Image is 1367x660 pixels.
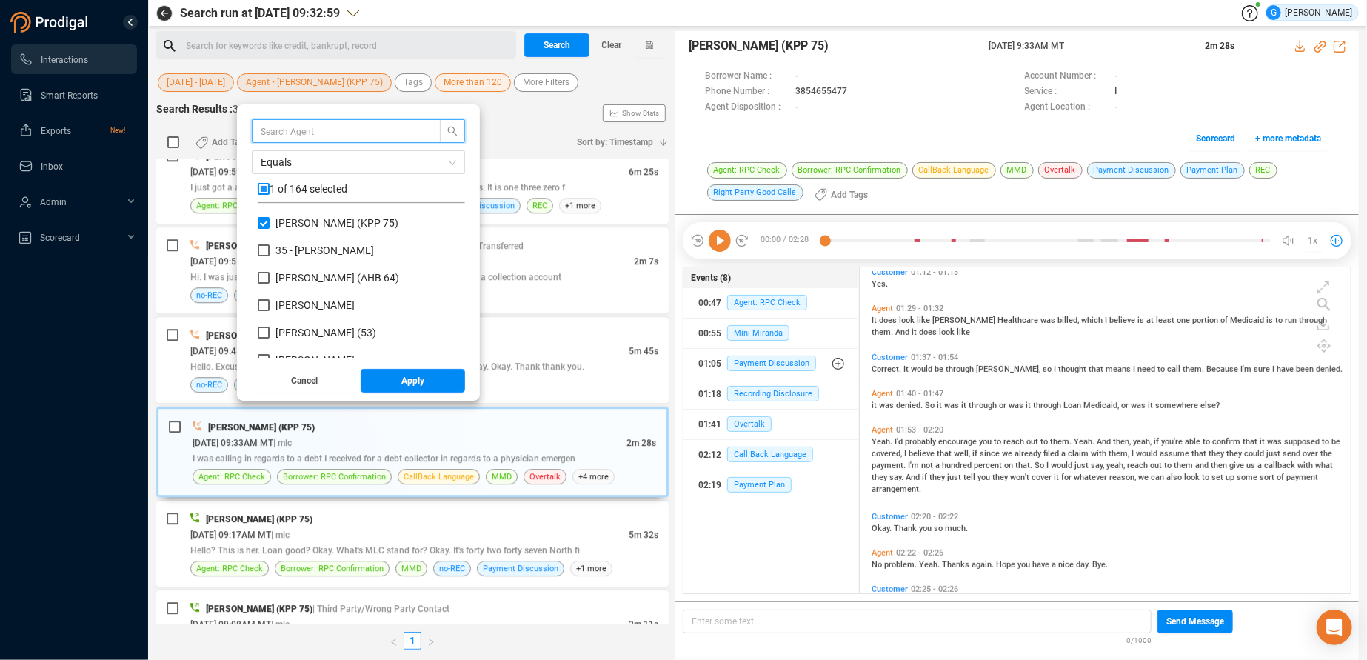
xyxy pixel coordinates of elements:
span: And [906,473,922,482]
span: they [1226,449,1244,459]
span: through [1033,401,1063,410]
span: yeah, [1106,461,1127,470]
span: [PERSON_NAME] [932,316,997,325]
span: Agent: RPC Check [727,295,807,310]
button: Apply [361,369,466,393]
span: to [1203,437,1212,447]
span: claim [1068,449,1091,459]
span: somewhere [1155,401,1200,410]
span: Borrower: RPC Confirmation [283,470,386,484]
span: Healthcare [997,316,1040,325]
span: Equals [261,151,456,173]
span: for [1061,473,1074,482]
span: Interactions [41,55,88,65]
span: [PERSON_NAME], [976,364,1043,374]
button: 1x [1303,230,1323,251]
span: since [980,449,1002,459]
span: or [999,401,1009,410]
span: does [919,327,939,337]
span: probably [905,437,938,447]
div: [PERSON_NAME] [1266,5,1352,20]
span: +1 more [559,198,601,213]
span: I [1133,364,1137,374]
span: some [1237,473,1260,482]
a: ExportsNew! [19,116,125,145]
span: of [1277,473,1286,482]
span: they [872,473,889,482]
span: would [911,364,935,374]
span: or [1121,401,1131,410]
span: + more metadata [1255,127,1321,150]
span: with [1091,449,1109,459]
span: So [1035,461,1046,470]
span: Cancel [291,369,318,393]
span: give [1229,461,1246,470]
span: been [1296,364,1316,374]
span: they [992,473,1010,482]
span: I [1272,364,1277,374]
span: 1x [1308,229,1318,253]
a: Interactions [19,44,125,74]
span: just [1074,461,1091,470]
span: that [1243,437,1260,447]
span: covered, [872,449,904,459]
span: a [1052,560,1058,570]
span: was [1131,401,1148,410]
span: [PERSON_NAME] (KPP 75) [206,330,312,341]
button: 00:55Mini Miranda [683,319,859,348]
span: was [1009,401,1026,410]
span: have [1277,364,1296,374]
span: REC [532,199,547,213]
span: you're [1161,437,1185,447]
span: call [1167,364,1183,374]
span: won't [1010,473,1032,482]
span: can [1151,473,1166,482]
span: them. [1050,437,1074,447]
span: a [1257,461,1264,470]
div: 02:19 [698,473,721,497]
span: 2m 7s [634,256,658,267]
span: Clear [602,33,622,57]
span: Scorecard [1196,127,1235,150]
span: Agent • [PERSON_NAME] (KPP 75) [246,73,383,92]
span: it [912,327,919,337]
button: More Filters [514,73,578,92]
span: them. [1183,364,1206,374]
span: [DATE] 09:59AM MT [190,167,271,177]
span: it [1260,437,1267,447]
img: prodigal-logo [10,12,92,33]
span: filed [1043,449,1061,459]
span: denied. [896,401,925,410]
span: Yes. [872,279,888,289]
button: 00:47Agent: RPC Check [683,288,859,318]
span: assume [1160,449,1191,459]
span: us [1246,461,1257,470]
button: 02:12Call Back Language [683,440,859,470]
span: well, [954,449,972,459]
span: Tags [404,73,423,92]
button: Cancel [252,369,357,393]
span: if [1154,437,1161,447]
span: does [879,316,899,325]
span: sort [1260,473,1277,482]
span: Payment Discussion [727,356,816,371]
span: then [1211,461,1229,470]
span: up [1226,473,1237,482]
div: 00:55 [698,321,721,345]
div: [PERSON_NAME] (KPP 75)[DATE] 09:33AM MT| mlc2m 28sI was calling in regards to a debt I received f... [156,407,669,497]
span: supposed [1284,437,1322,447]
span: I [904,449,909,459]
span: Search [544,33,570,57]
span: to [1322,437,1331,447]
span: I just got a a notification date a text message about a debt collection. Yes. It is one three zero f [190,182,565,193]
span: Medicaid, [1083,401,1121,410]
span: again. [972,560,996,570]
span: look [899,316,917,325]
span: [DATE] 09:17AM MT [190,530,271,540]
span: they [1209,449,1226,459]
span: it [872,401,879,410]
span: that. [1015,461,1035,470]
span: Hi. I was just calling I talked to you guys [DATE] and found out that I had a collection account [190,272,561,282]
span: was [944,401,961,410]
span: Apply [401,369,424,393]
